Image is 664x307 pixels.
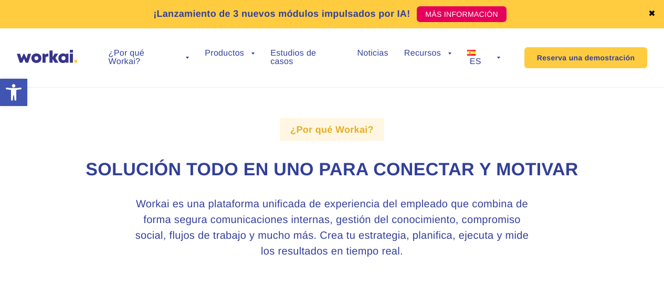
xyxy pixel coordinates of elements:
a: Recursos [404,49,451,58]
h3: Workai es una plataforma unificada de experiencia del empleado que combina de forma segura comuni... [135,196,529,259]
a: MÁS INFORMACIÓN [417,6,507,22]
a: Reserva una demostración [524,47,648,68]
span: ES [470,57,481,66]
a: Estudios de casos [270,49,341,66]
a: ¿Por qué Workai? [109,49,189,66]
p: ¡Lanzamiento de 3 nuevos módulos impulsados por IA! [153,7,410,21]
a: Noticias [357,49,388,58]
a: Productos [205,49,255,58]
h1: SOLUCIÓN TODO EN UNO PARA CONECTAR Y MOTIVAR [41,158,624,182]
a: ✖ [648,10,656,18]
label: ¿Por qué Workai? [280,118,384,141]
